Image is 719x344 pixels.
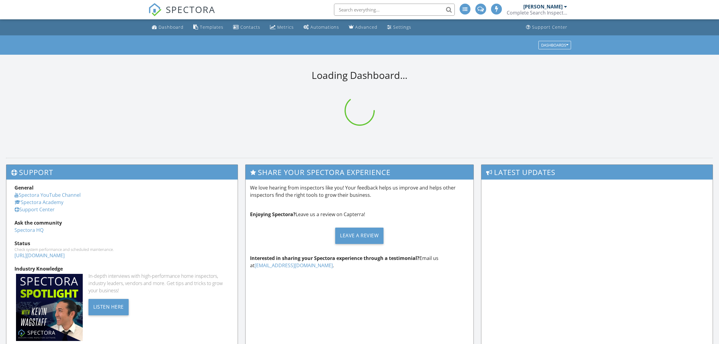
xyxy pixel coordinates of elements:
strong: General [14,184,34,191]
div: Automations [310,24,339,30]
div: Dashboards [541,43,568,47]
a: Automations (Advanced) [301,22,342,33]
a: Support Center [524,22,570,33]
div: Ask the community [14,219,230,226]
div: [PERSON_NAME] [523,4,563,10]
input: Search everything... [334,4,455,16]
strong: Interested in sharing your Spectora experience through a testimonial? [250,255,419,261]
a: Leave a Review [250,223,469,248]
img: The Best Home Inspection Software - Spectora [148,3,162,16]
div: Status [14,240,230,247]
p: Email us at . [250,255,469,269]
a: Contacts [231,22,263,33]
a: [URL][DOMAIN_NAME] [14,252,65,259]
p: We love hearing from inspectors like you! Your feedback helps us improve and helps other inspecto... [250,184,469,199]
button: Dashboards [538,41,571,49]
div: Metrics [277,24,294,30]
div: Support Center [532,24,567,30]
h3: Share Your Spectora Experience [246,165,473,180]
a: Spectora Academy [14,199,63,206]
strong: Enjoying Spectora? [250,211,296,218]
a: Spectora YouTube Channel [14,192,81,198]
div: Listen Here [88,299,129,315]
div: Industry Knowledge [14,265,230,272]
a: Dashboard [149,22,186,33]
a: [EMAIL_ADDRESS][DOMAIN_NAME] [255,262,333,269]
div: Complete Search Inspection LLC [507,10,567,16]
div: Check system performance and scheduled maintenance. [14,247,230,252]
div: Advanced [355,24,377,30]
a: Spectora HQ [14,227,43,233]
a: Settings [385,22,414,33]
a: Listen Here [88,303,129,310]
h3: Support [6,165,238,180]
a: Metrics [268,22,296,33]
div: In-depth interviews with high-performance home inspectors, industry leaders, vendors and more. Ge... [88,272,230,294]
a: Advanced [346,22,380,33]
a: Templates [191,22,226,33]
h3: Latest Updates [481,165,713,180]
div: Dashboard [159,24,184,30]
a: SPECTORA [148,8,215,21]
a: Support Center [14,206,55,213]
span: SPECTORA [166,3,215,16]
img: Spectoraspolightmain [16,274,83,341]
div: Leave a Review [335,228,384,244]
div: Templates [200,24,223,30]
div: Contacts [240,24,260,30]
div: Settings [393,24,411,30]
p: Leave us a review on Capterra! [250,211,469,218]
